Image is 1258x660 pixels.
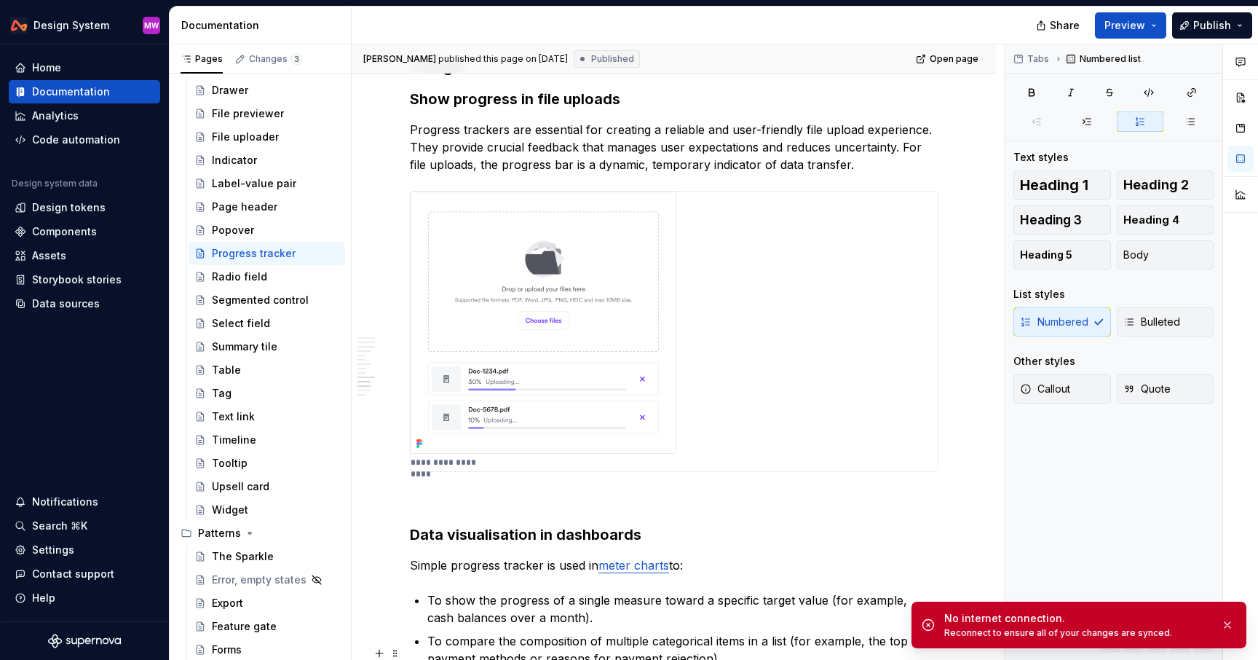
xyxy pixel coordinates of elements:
[1123,178,1189,192] span: Heading 2
[1123,382,1171,396] span: Quote
[189,242,345,265] a: Progress tracker
[363,53,436,65] span: [PERSON_NAME]
[1117,205,1214,235] button: Heading 4
[212,643,242,657] div: Forms
[1013,240,1111,270] button: Heading 5
[212,153,257,168] div: Indicator
[212,596,243,610] div: Export
[212,339,277,354] div: Summary tile
[1013,205,1111,235] button: Heading 3
[189,498,345,522] a: Widget
[175,522,345,545] div: Patterns
[9,104,160,127] a: Analytics
[181,18,345,33] div: Documentation
[212,573,306,587] div: Error, empty states
[212,270,267,284] div: Radio field
[212,246,296,261] div: Progress tracker
[189,405,345,428] a: Text link
[9,538,160,562] a: Settings
[32,109,79,123] div: Analytics
[290,53,302,65] span: 3
[944,627,1209,639] div: Reconnect to ensure all of your changes are synced.
[189,172,345,195] a: Label-value pair
[189,102,345,125] a: File previewer
[410,89,938,109] h3: Show progress in file uploads
[1013,150,1069,165] div: Text styles
[9,292,160,315] a: Data sources
[930,53,978,65] span: Open page
[189,545,345,568] a: The Sparkle
[1117,374,1214,404] button: Quote
[212,83,248,98] div: Drawer
[411,192,676,454] img: e780d98e-79eb-41fb-bce7-d7694f8ed869.png
[410,121,938,173] p: Progress trackers are essential for creating a reliable and user-friendly file upload experience....
[1013,354,1075,369] div: Other styles
[9,220,160,243] a: Components
[212,409,255,424] div: Text link
[410,557,938,574] p: Simple progress tracker is used in to:
[212,106,284,121] div: File previewer
[1027,53,1049,65] span: Tabs
[189,265,345,288] a: Radio field
[212,386,232,401] div: Tag
[189,428,345,452] a: Timeline
[212,200,277,214] div: Page header
[1172,12,1252,39] button: Publish
[1009,49,1056,69] button: Tabs
[1020,382,1070,396] span: Callout
[212,549,274,564] div: The Sparkle
[48,634,121,648] svg: Supernova Logo
[212,433,256,447] div: Timeline
[212,293,309,307] div: Segmented control
[591,53,634,65] span: Published
[944,611,1209,626] div: No internet connection.
[1193,18,1231,33] span: Publish
[1104,18,1145,33] span: Preview
[144,20,159,31] div: MW
[189,125,345,149] a: File uploader
[198,526,241,541] div: Patterns
[3,9,166,41] button: Design SystemMW
[911,49,985,69] a: Open page
[1123,315,1180,329] span: Bulleted
[189,149,345,172] a: Indicator
[9,80,160,103] a: Documentation
[189,219,345,242] a: Popover
[32,495,98,509] div: Notifications
[9,514,160,538] button: Search ⌘K
[32,543,74,557] div: Settings
[9,586,160,610] button: Help
[1020,213,1082,227] span: Heading 3
[32,591,55,605] div: Help
[189,615,345,638] a: Feature gate
[9,196,160,219] a: Design tokens
[1123,248,1149,262] span: Body
[189,452,345,475] a: Tooltip
[9,56,160,79] a: Home
[32,200,106,215] div: Design tokens
[212,479,269,494] div: Upsell card
[33,18,109,33] div: Design System
[212,176,296,191] div: Label-value pair
[189,79,345,102] a: Drawer
[189,568,345,592] a: Error, empty states
[9,490,160,514] button: Notifications
[32,85,110,99] div: Documentation
[249,53,302,65] div: Changes
[212,503,248,517] div: Widget
[1117,307,1214,337] button: Bulleted
[9,268,160,291] a: Storybook stories
[1020,248,1072,262] span: Heading 5
[189,335,345,358] a: Summary tile
[32,567,114,581] div: Contact support
[212,223,254,237] div: Popover
[427,592,938,626] p: To show the progress of a single measure toward a specific target value (for example, cash balanc...
[212,316,270,331] div: Select field
[189,312,345,335] a: Select field
[9,128,160,152] a: Code automation
[212,130,279,144] div: File uploader
[189,382,345,405] a: Tag
[10,17,28,34] img: 0733df7c-e17f-4421-95a9-ced236ef1ff0.png
[1029,12,1089,39] button: Share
